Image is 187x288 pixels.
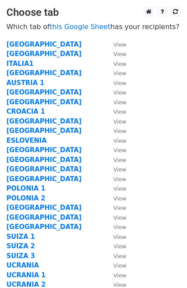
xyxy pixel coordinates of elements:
a: this Google Sheet [50,23,110,31]
small: View [113,176,126,182]
a: AUSTRIA 1 [6,79,45,87]
small: View [113,215,126,221]
a: View [105,127,126,135]
a: UCRANIA 1 [6,271,46,279]
small: View [113,282,126,288]
a: View [105,41,126,48]
a: [GEOGRAPHIC_DATA] [6,156,82,164]
a: View [105,194,126,202]
strong: SUIZA 3 [6,252,35,260]
small: View [113,157,126,163]
a: View [105,204,126,212]
a: [GEOGRAPHIC_DATA] [6,223,82,231]
small: View [113,51,126,57]
a: View [105,137,126,144]
a: [GEOGRAPHIC_DATA] [6,69,82,77]
a: [GEOGRAPHIC_DATA] [6,165,82,173]
a: POLONIA 2 [6,194,45,202]
small: View [113,234,126,240]
a: View [105,156,126,164]
small: View [113,166,126,173]
a: [GEOGRAPHIC_DATA] [6,214,82,221]
a: View [105,252,126,260]
a: View [105,108,126,115]
a: View [105,50,126,58]
a: UCRANIA [6,262,39,269]
a: View [105,185,126,192]
a: SUIZA 2 [6,242,35,250]
a: View [105,223,126,231]
a: [GEOGRAPHIC_DATA] [6,88,82,96]
a: View [105,69,126,77]
small: View [113,80,126,86]
small: View [113,243,126,250]
small: View [113,118,126,125]
a: CROACIA 1 [6,108,45,115]
a: View [105,262,126,269]
small: View [113,147,126,153]
small: View [113,70,126,76]
small: View [113,185,126,192]
a: [GEOGRAPHIC_DATA] [6,204,82,212]
a: POLONIA 1 [6,185,45,192]
small: View [113,61,126,67]
a: [GEOGRAPHIC_DATA] [6,50,82,58]
small: View [113,128,126,134]
a: ESLOVENIA [6,137,47,144]
small: View [113,138,126,144]
small: View [113,109,126,115]
a: View [105,242,126,250]
small: View [113,89,126,96]
a: View [105,214,126,221]
p: Which tab of has your recipients? [6,22,181,31]
a: [GEOGRAPHIC_DATA] [6,118,82,125]
a: View [105,271,126,279]
a: View [105,118,126,125]
small: View [113,195,126,202]
a: View [105,60,126,68]
small: View [113,205,126,211]
a: View [105,233,126,241]
a: [GEOGRAPHIC_DATA] [6,127,82,135]
a: View [105,165,126,173]
small: View [113,41,126,48]
small: View [113,272,126,279]
a: [GEOGRAPHIC_DATA] [6,175,82,183]
a: SUIZA 1 [6,233,35,241]
small: View [113,224,126,230]
a: ITALIA1 [6,60,33,68]
a: [GEOGRAPHIC_DATA] [6,41,82,48]
a: View [105,98,126,106]
h3: Choose tab [6,6,181,19]
a: View [105,79,126,87]
a: View [105,88,126,96]
small: View [113,99,126,106]
a: [GEOGRAPHIC_DATA] [6,146,82,154]
a: [GEOGRAPHIC_DATA] [6,98,82,106]
a: View [105,146,126,154]
small: View [113,253,126,259]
